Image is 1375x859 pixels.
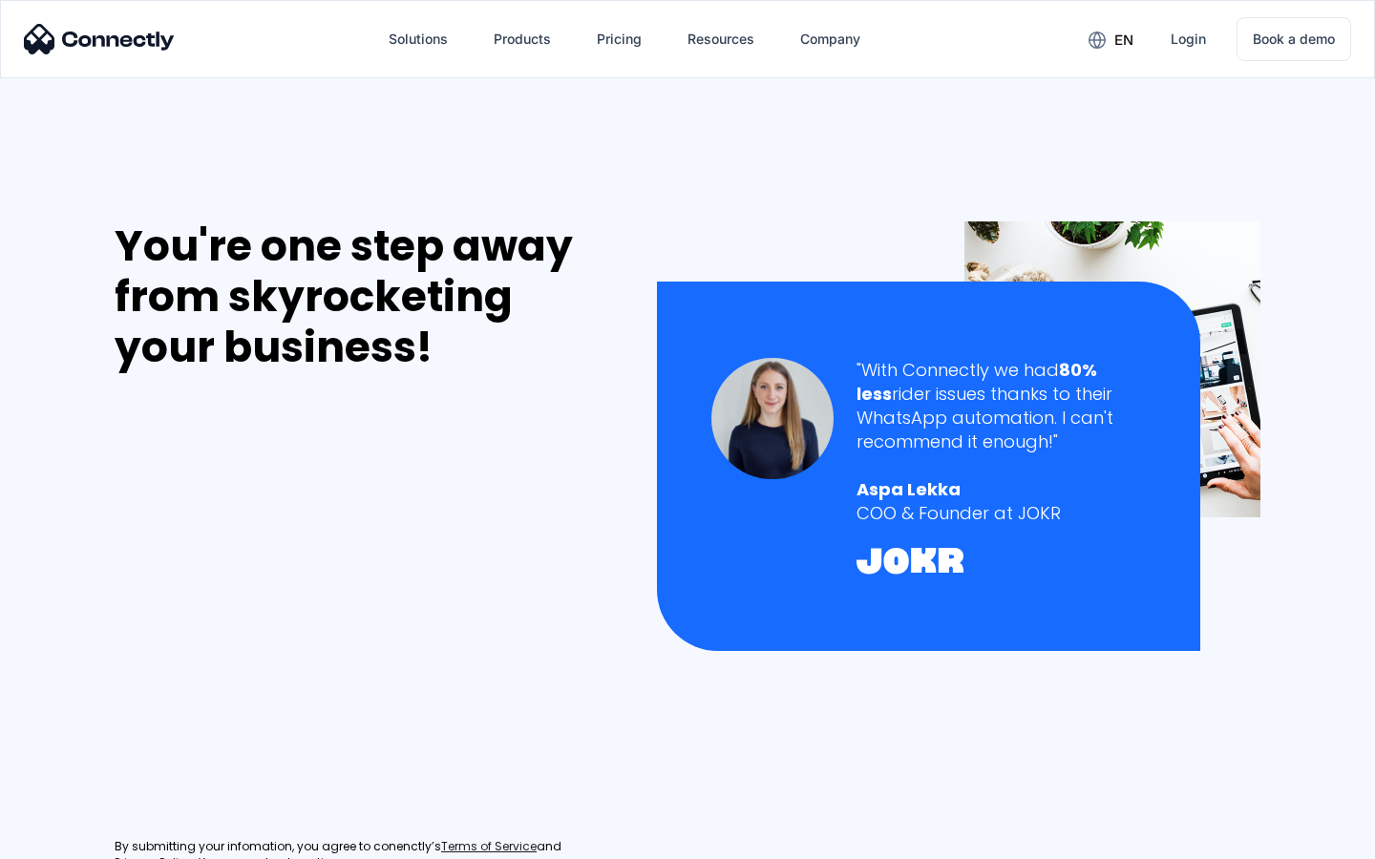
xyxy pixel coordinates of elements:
[38,826,115,852] ul: Language list
[24,24,175,54] img: Connectly Logo
[1155,16,1221,62] a: Login
[115,221,617,372] div: You're one step away from skyrocketing your business!
[857,358,1146,454] div: "With Connectly we had rider issues thanks to their WhatsApp automation. I can't recommend it eno...
[857,358,1097,406] strong: 80% less
[857,477,961,501] strong: Aspa Lekka
[800,26,860,52] div: Company
[19,826,115,852] aside: Language selected: English
[1237,17,1351,61] a: Book a demo
[389,26,448,52] div: Solutions
[441,839,537,855] a: Terms of Service
[494,26,551,52] div: Products
[582,16,657,62] a: Pricing
[687,26,754,52] div: Resources
[857,501,1146,525] div: COO & Founder at JOKR
[1114,27,1133,53] div: en
[1171,26,1206,52] div: Login
[115,395,401,816] iframe: Form 0
[597,26,642,52] div: Pricing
